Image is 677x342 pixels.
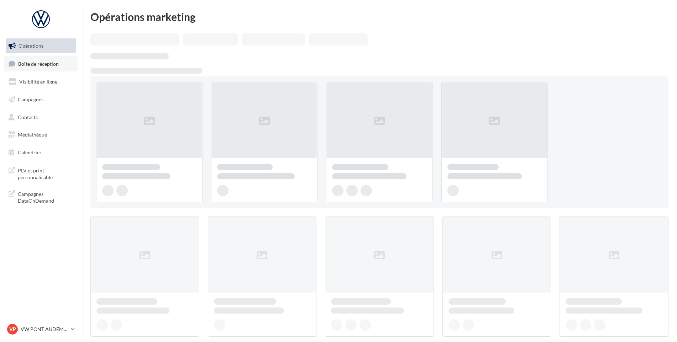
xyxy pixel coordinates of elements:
a: Campagnes [4,92,78,107]
a: Opérations [4,38,78,53]
a: VP VW PONT AUDEMER [6,322,76,336]
span: Opérations [19,43,43,49]
span: Campagnes DataOnDemand [18,189,73,204]
span: VP [9,326,16,333]
a: Calendrier [4,145,78,160]
span: PLV et print personnalisable [18,166,73,181]
span: Contacts [18,114,38,120]
a: Boîte de réception [4,56,78,71]
span: Médiathèque [18,132,47,138]
a: Campagnes DataOnDemand [4,186,78,207]
span: Visibilité en ligne [19,79,57,85]
a: Contacts [4,110,78,125]
a: PLV et print personnalisable [4,163,78,184]
p: VW PONT AUDEMER [21,326,68,333]
span: Boîte de réception [18,60,59,66]
a: Médiathèque [4,127,78,142]
div: Opérations marketing [90,11,668,22]
span: Campagnes [18,96,43,102]
a: Visibilité en ligne [4,74,78,89]
span: Calendrier [18,149,42,155]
